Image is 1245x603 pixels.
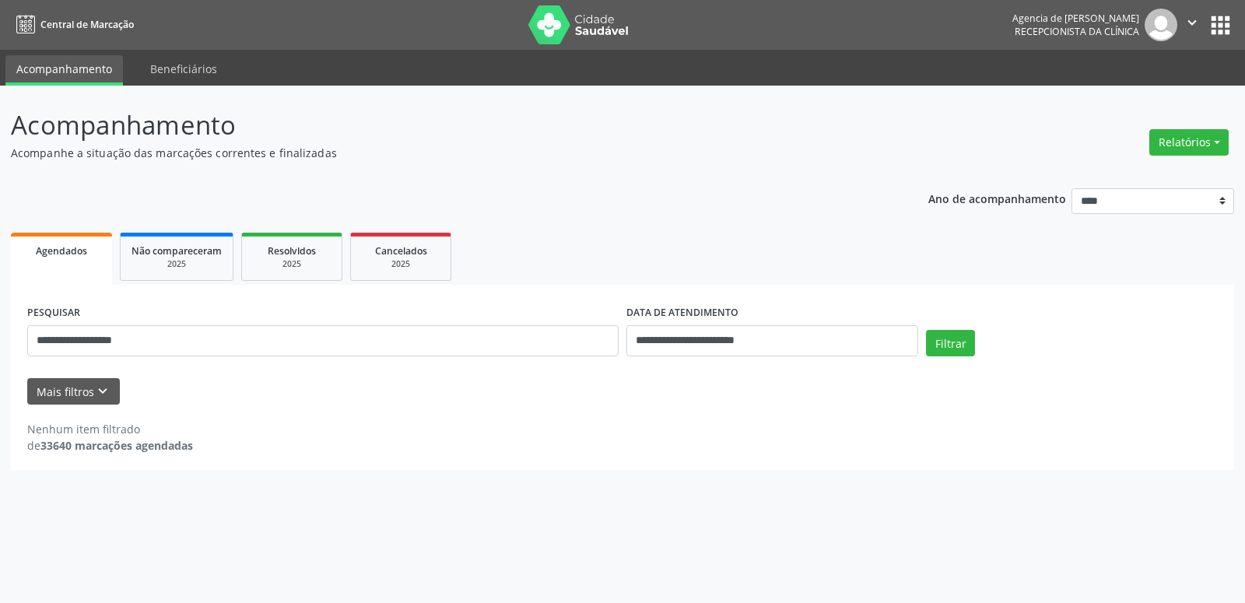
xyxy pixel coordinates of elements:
[40,438,193,453] strong: 33640 marcações agendadas
[626,301,738,325] label: DATA DE ATENDIMENTO
[1149,129,1229,156] button: Relatórios
[40,18,134,31] span: Central de Marcação
[11,106,867,145] p: Acompanhamento
[139,55,228,82] a: Beneficiários
[27,437,193,454] div: de
[132,258,222,270] div: 2025
[132,244,222,258] span: Não compareceram
[926,330,975,356] button: Filtrar
[375,244,427,258] span: Cancelados
[27,421,193,437] div: Nenhum item filtrado
[11,145,867,161] p: Acompanhe a situação das marcações correntes e finalizadas
[1015,25,1139,38] span: Recepcionista da clínica
[27,301,80,325] label: PESQUISAR
[362,258,440,270] div: 2025
[94,383,111,400] i: keyboard_arrow_down
[1145,9,1177,41] img: img
[1207,12,1234,39] button: apps
[27,378,120,405] button: Mais filtroskeyboard_arrow_down
[928,188,1066,208] p: Ano de acompanhamento
[268,244,316,258] span: Resolvidos
[1184,14,1201,31] i: 
[11,12,134,37] a: Central de Marcação
[5,55,123,86] a: Acompanhamento
[1012,12,1139,25] div: Agencia de [PERSON_NAME]
[1177,9,1207,41] button: 
[36,244,87,258] span: Agendados
[253,258,331,270] div: 2025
